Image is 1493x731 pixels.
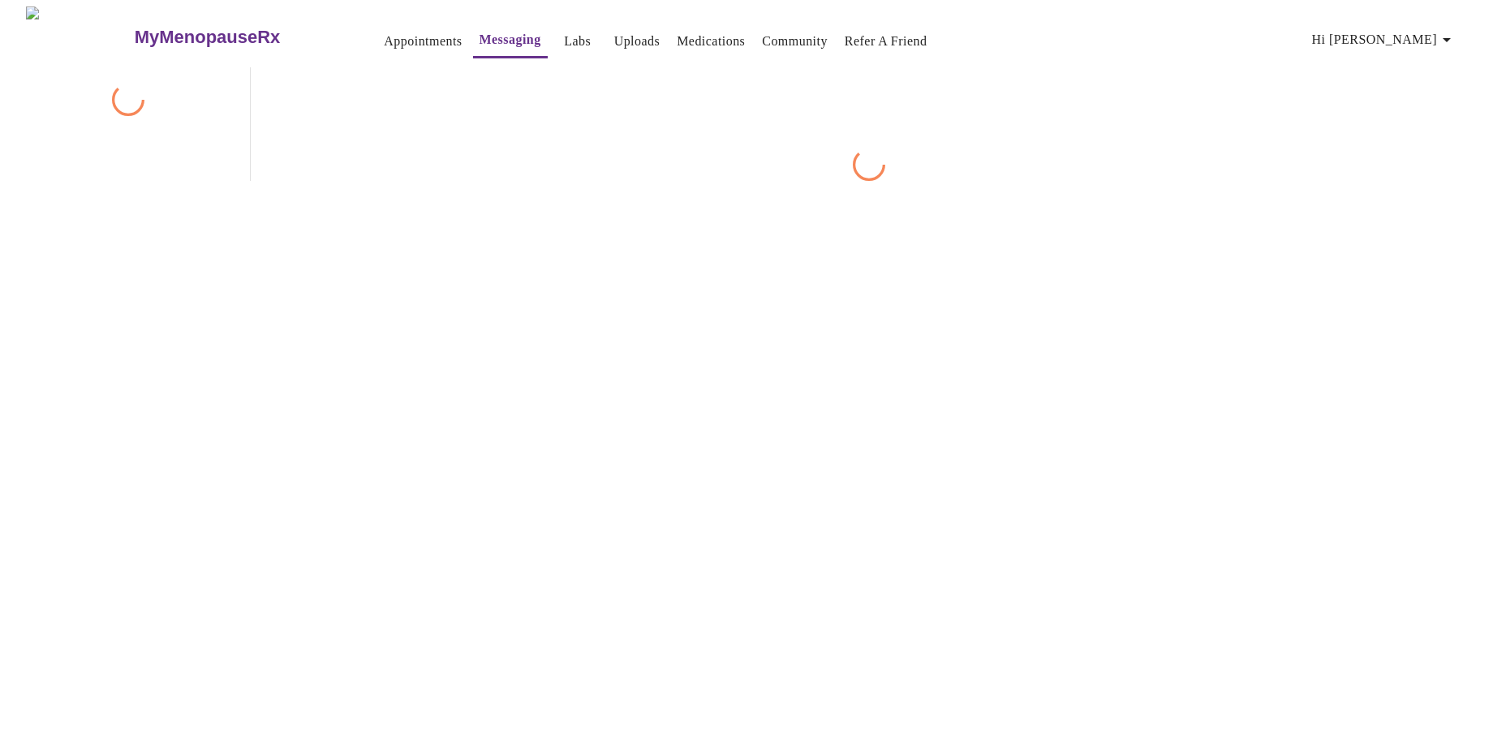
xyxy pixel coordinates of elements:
[1312,28,1456,51] span: Hi [PERSON_NAME]
[845,30,927,53] a: Refer a Friend
[670,25,751,58] button: Medications
[564,30,591,53] a: Labs
[132,9,345,66] a: MyMenopauseRx
[552,25,604,58] button: Labs
[473,24,548,58] button: Messaging
[480,28,541,51] a: Messaging
[1306,24,1463,56] button: Hi [PERSON_NAME]
[135,27,281,48] h3: MyMenopauseRx
[762,30,828,53] a: Community
[838,25,934,58] button: Refer a Friend
[26,6,132,67] img: MyMenopauseRx Logo
[755,25,834,58] button: Community
[384,30,462,53] a: Appointments
[608,25,667,58] button: Uploads
[614,30,660,53] a: Uploads
[377,25,468,58] button: Appointments
[677,30,745,53] a: Medications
